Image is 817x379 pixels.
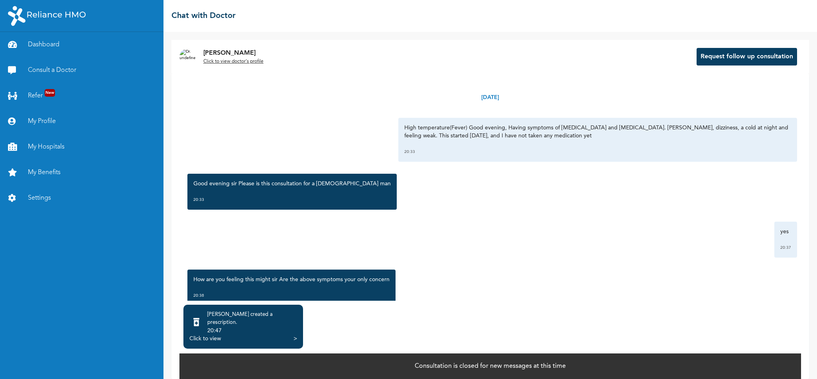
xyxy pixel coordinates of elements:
p: High temperature(Fever) Good evening, Having symptoms of [MEDICAL_DATA] and [MEDICAL_DATA]. [PERS... [404,124,791,140]
button: Request follow up consultation [697,48,797,65]
p: How are you feeling this might sir Are the above symptoms your only concern [193,276,390,284]
p: yes [780,228,791,236]
u: Click to view doctor's profile [203,59,264,64]
p: [PERSON_NAME] [203,48,264,58]
p: Consultation is closed for new messages at this time [415,361,566,371]
div: 20:37 [780,244,791,252]
img: RelianceHMO's Logo [8,6,86,26]
p: [DATE] [481,93,499,102]
div: 20:47 [207,327,297,335]
h2: Chat with Doctor [171,10,236,22]
div: Click to view [189,335,221,343]
div: [PERSON_NAME] created a prescription . [207,311,297,327]
div: 20:33 [193,196,391,204]
div: 20:33 [404,148,791,156]
span: New [45,89,55,97]
p: Good evening sir Please is this consultation for a [DEMOGRAPHIC_DATA] man [193,180,391,188]
div: > [293,335,297,343]
div: 20:38 [193,292,390,300]
img: Dr. undefined` [179,49,195,65]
